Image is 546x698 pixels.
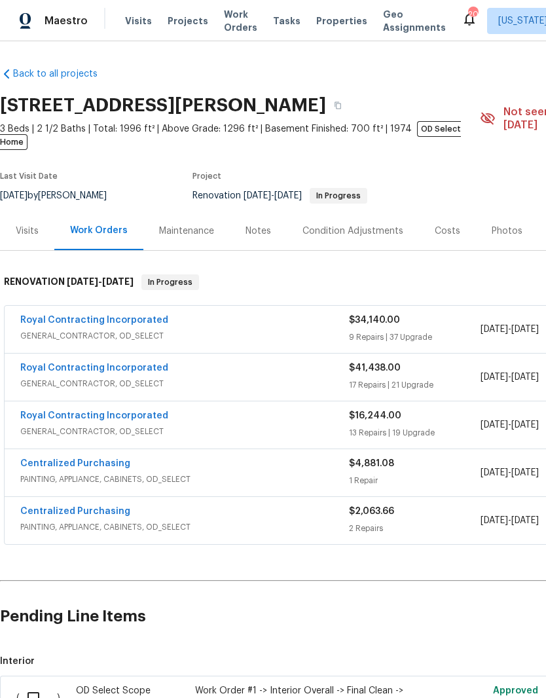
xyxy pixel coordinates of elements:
[349,426,481,439] div: 13 Repairs | 19 Upgrade
[20,473,349,486] span: PAINTING, APPLIANCE, CABINETS, OD_SELECT
[481,325,508,334] span: [DATE]
[20,425,349,438] span: GENERAL_CONTRACTOR, OD_SELECT
[481,373,508,382] span: [DATE]
[511,325,539,334] span: [DATE]
[349,378,481,392] div: 17 Repairs | 21 Upgrade
[311,192,366,200] span: In Progress
[16,225,39,238] div: Visits
[349,459,394,468] span: $4,881.08
[349,474,481,487] div: 1 Repair
[435,225,460,238] div: Costs
[192,191,367,200] span: Renovation
[349,411,401,420] span: $16,244.00
[302,225,403,238] div: Condition Adjustments
[349,522,481,535] div: 2 Repairs
[481,323,539,336] span: -
[481,466,539,479] span: -
[20,316,168,325] a: Royal Contracting Incorporated
[20,377,349,390] span: GENERAL_CONTRACTOR, OD_SELECT
[244,191,302,200] span: -
[224,8,257,34] span: Work Orders
[326,94,350,117] button: Copy Address
[481,371,539,384] span: -
[349,316,400,325] span: $34,140.00
[481,420,508,430] span: [DATE]
[67,277,134,286] span: -
[481,468,508,477] span: [DATE]
[481,516,508,525] span: [DATE]
[143,276,198,289] span: In Progress
[20,329,349,342] span: GENERAL_CONTRACTOR, OD_SELECT
[20,521,349,534] span: PAINTING, APPLIANCE, CABINETS, OD_SELECT
[481,514,539,527] span: -
[102,277,134,286] span: [DATE]
[76,686,151,695] span: OD Select Scope
[159,225,214,238] div: Maintenance
[511,420,539,430] span: [DATE]
[468,8,477,21] div: 20
[349,363,401,373] span: $41,438.00
[511,516,539,525] span: [DATE]
[125,14,152,28] span: Visits
[511,373,539,382] span: [DATE]
[20,459,130,468] a: Centralized Purchasing
[274,191,302,200] span: [DATE]
[492,225,522,238] div: Photos
[192,172,221,180] span: Project
[481,418,539,432] span: -
[349,507,394,516] span: $2,063.66
[20,363,168,373] a: Royal Contracting Incorporated
[246,225,271,238] div: Notes
[45,14,88,28] span: Maestro
[67,277,98,286] span: [DATE]
[349,331,481,344] div: 9 Repairs | 37 Upgrade
[273,16,300,26] span: Tasks
[70,224,128,237] div: Work Orders
[168,14,208,28] span: Projects
[511,468,539,477] span: [DATE]
[383,8,446,34] span: Geo Assignments
[20,507,130,516] a: Centralized Purchasing
[20,411,168,420] a: Royal Contracting Incorporated
[316,14,367,28] span: Properties
[244,191,271,200] span: [DATE]
[4,274,134,290] h6: RENOVATION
